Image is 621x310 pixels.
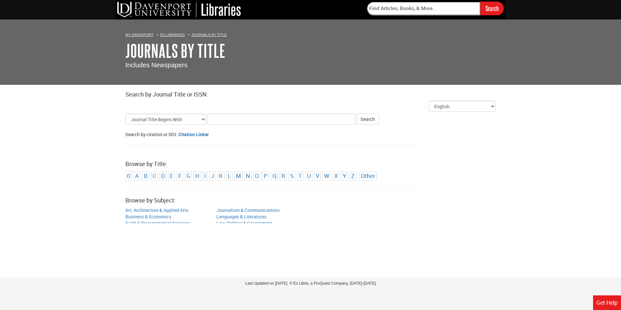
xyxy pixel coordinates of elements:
[203,172,208,181] li: Browse by letter
[226,172,233,181] li: Browse by letter
[194,172,201,181] li: Browse by letter
[244,172,252,181] li: Browse by letter
[177,172,183,181] li: Browse by letter
[298,172,302,180] a: Browse by T
[135,172,139,180] a: Browse by A
[297,172,304,181] li: Browse by letter
[272,172,276,180] a: Browse by Q
[127,172,130,180] a: Browse by 0
[216,207,280,213] a: Journalism & Communications
[351,172,355,180] a: Browse by Z
[151,172,158,181] li: Browse by letter
[334,172,338,180] a: Browse by X
[288,172,295,181] li: Browse by letter
[255,172,259,180] a: Browse by O
[593,295,621,310] a: Get Help
[168,172,175,181] li: Browse by letter
[228,172,231,180] a: Browse by L
[125,207,188,213] a: Art, Architecture & Applied Arts
[125,220,190,226] a: Earth & Environmental Sciences
[367,2,480,15] input: Find Articles, Books, & More...
[142,172,149,181] li: Browse by letter
[216,220,272,226] a: Law, Politics & Government
[160,33,185,37] a: DU Libraries
[281,172,285,180] a: Browse by R
[125,91,496,98] h2: Search by Journal Title or ISSN:
[324,172,329,180] a: Browse by W
[217,172,224,181] li: Browse by letter
[161,172,165,180] a: Browse by D
[262,172,269,181] li: Browse by letter
[343,172,346,180] a: Browse by Y
[253,172,260,181] li: Browse by letter
[170,172,173,180] a: Browse by E
[280,172,287,181] li: Browse by letter
[307,172,311,180] a: Browse by U
[234,172,243,181] li: Browse by letter
[125,161,496,167] h2: Browse by Title:
[236,172,241,180] a: Browse by M
[125,172,132,181] li: Browse by letter
[117,2,241,17] img: DU Libraries
[341,172,348,181] li: Browse by letter
[314,172,321,181] li: Browse by letter
[211,172,214,180] a: Browse by J
[216,213,266,220] a: Languages & Literatures
[125,41,225,61] a: Journals By Title
[186,172,190,180] a: Browse by G
[125,33,154,37] a: My Davenport
[191,33,227,37] a: Journals By Title
[333,172,339,181] li: Browse by letter
[323,172,331,181] li: Browse by letter
[361,172,375,180] a: Browse by other
[209,172,216,181] li: Browse by letter
[246,172,250,180] a: Browse by N
[204,172,206,180] a: Browse by I
[185,172,192,181] li: Browse by letter
[264,172,268,180] a: Browse by P
[356,114,379,125] button: Search
[133,172,141,181] li: Browse by letter
[271,172,278,181] li: Browse by letter
[125,197,496,204] h2: Browse by Subject:
[125,131,177,137] span: Search by citation or DOI:
[178,131,209,137] a: Citation Linker
[305,172,312,181] li: Browse by letter
[159,172,167,181] li: Browse by letter
[349,172,356,181] li: Browse by letter
[125,31,496,38] ol: Breadcrumbs
[153,172,156,180] a: Browse by C
[219,172,223,180] a: Browse by K
[125,60,496,70] p: Includes Newspapers
[144,172,148,180] a: Browse by B
[316,172,319,180] a: Browse by V
[125,213,171,220] a: Business & Economics
[290,172,294,180] a: Browse by S
[195,172,199,180] a: Browse by H
[480,2,504,15] input: Search
[178,172,182,180] a: Browse by F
